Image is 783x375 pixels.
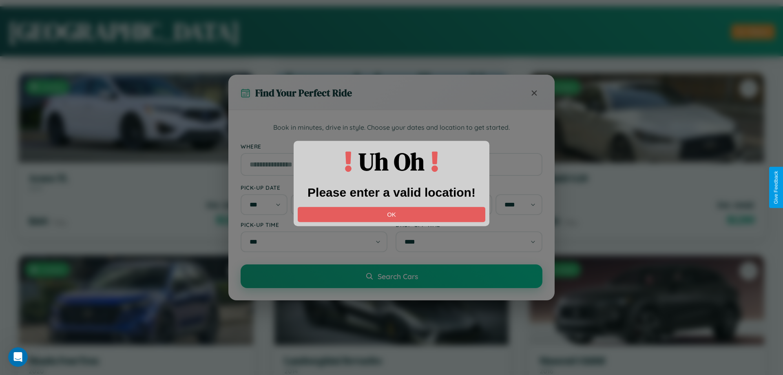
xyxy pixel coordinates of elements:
label: Drop-off Time [396,221,542,228]
label: Pick-up Date [241,184,387,191]
h3: Find Your Perfect Ride [255,86,352,100]
label: Pick-up Time [241,221,387,228]
p: Book in minutes, drive in style. Choose your dates and location to get started. [241,122,542,133]
span: Search Cars [378,272,418,281]
label: Drop-off Date [396,184,542,191]
label: Where [241,143,542,150]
